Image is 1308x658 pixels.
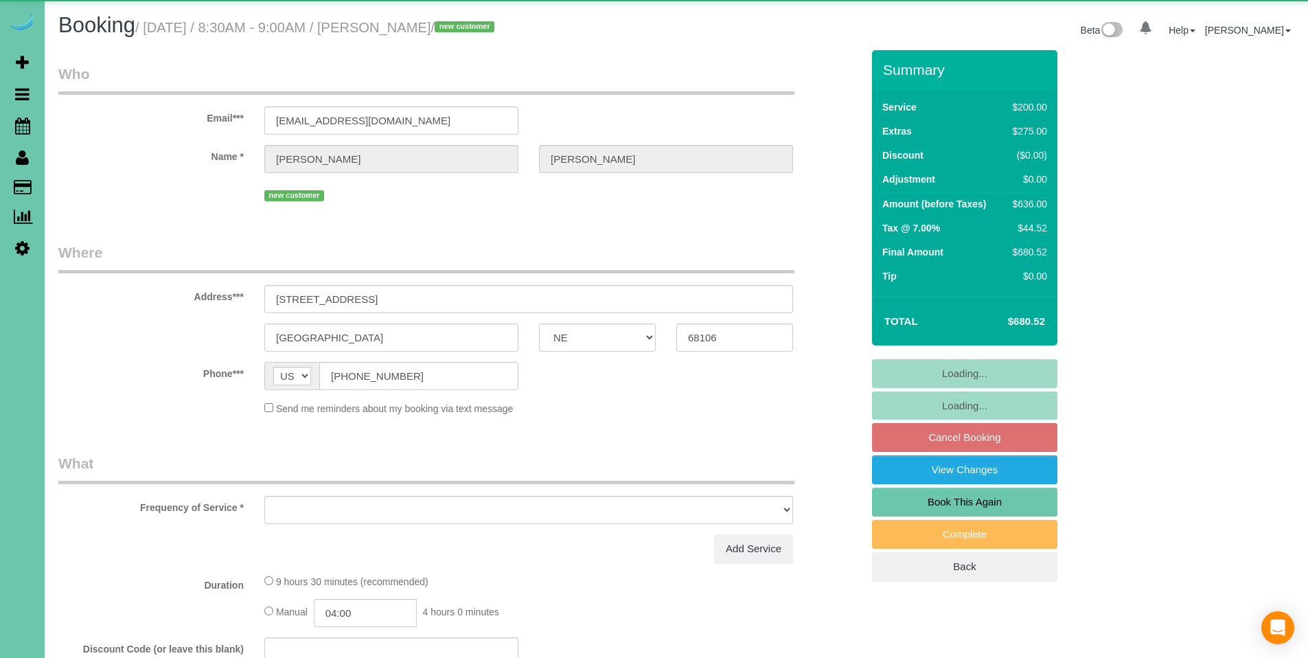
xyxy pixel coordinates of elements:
[135,20,498,35] small: / [DATE] / 8:30AM - 9:00AM / [PERSON_NAME]
[276,403,514,414] span: Send me reminders about my booking via text message
[8,14,36,33] img: Automaid Logo
[882,221,940,235] label: Tax @ 7.00%
[882,197,986,211] label: Amount (before Taxes)
[1081,25,1123,36] a: Beta
[48,574,254,592] label: Duration
[872,455,1057,484] a: View Changes
[1100,22,1123,40] img: New interface
[882,148,923,162] label: Discount
[48,496,254,514] label: Frequency of Service *
[882,100,917,114] label: Service
[714,534,793,563] a: Add Service
[1007,269,1047,283] div: $0.00
[967,316,1045,328] h4: $680.52
[264,190,324,201] span: new customer
[1007,148,1047,162] div: ($0.00)
[883,62,1051,78] h3: Summary
[58,13,135,37] span: Booking
[58,453,794,484] legend: What
[1169,25,1195,36] a: Help
[1205,25,1291,36] a: [PERSON_NAME]
[58,64,794,95] legend: Who
[882,124,912,138] label: Extras
[884,315,918,327] strong: Total
[48,145,254,163] label: Name *
[1261,611,1294,644] div: Open Intercom Messenger
[1007,245,1047,259] div: $680.52
[1007,124,1047,138] div: $275.00
[872,552,1057,581] a: Back
[1007,221,1047,235] div: $44.52
[872,488,1057,517] a: Book This Again
[882,245,943,259] label: Final Amount
[1007,100,1047,114] div: $200.00
[1007,172,1047,186] div: $0.00
[423,606,499,617] span: 4 hours 0 minutes
[435,21,494,32] span: new customer
[58,242,794,273] legend: Where
[276,576,428,587] span: 9 hours 30 minutes (recommended)
[276,606,308,617] span: Manual
[1007,197,1047,211] div: $636.00
[882,172,935,186] label: Adjustment
[431,20,499,35] span: /
[48,637,254,656] label: Discount Code (or leave this blank)
[882,269,897,283] label: Tip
